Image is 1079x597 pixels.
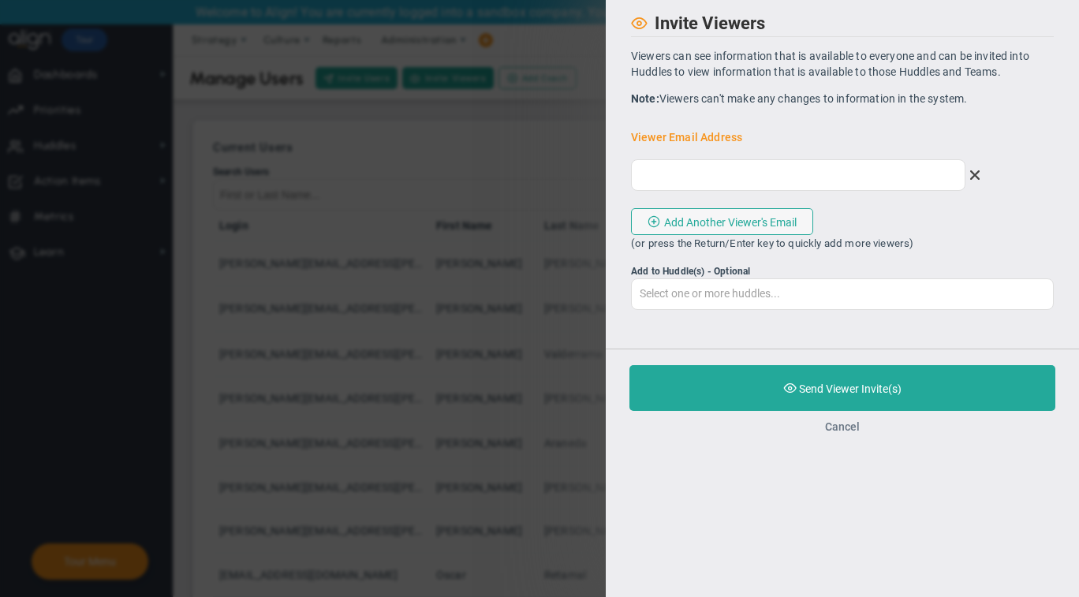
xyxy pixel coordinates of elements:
span: Send Viewer Invite(s) [799,382,902,395]
button: Add Another Viewer's Email [631,208,813,235]
strong: Note: [631,92,659,105]
div: Select one or more Huddles... The invited Viewer(s) will be added to the Huddle as a Viewer. [631,266,1054,277]
span: Viewer Email Address [631,130,875,145]
button: Cancel [825,420,860,433]
span: Invite Viewers [655,13,765,33]
p: Viewers can't make any changes to information in the system. [631,91,1054,106]
input: Add to Huddle(s) - Optional [632,279,1053,308]
p: Viewers can see information that is available to everyone and can be invited into Huddles to view... [631,48,1054,80]
span: (or press the Return/Enter key to quickly add more viewers) [631,237,913,249]
button: Send Viewer Invite(s) [629,365,1055,411]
